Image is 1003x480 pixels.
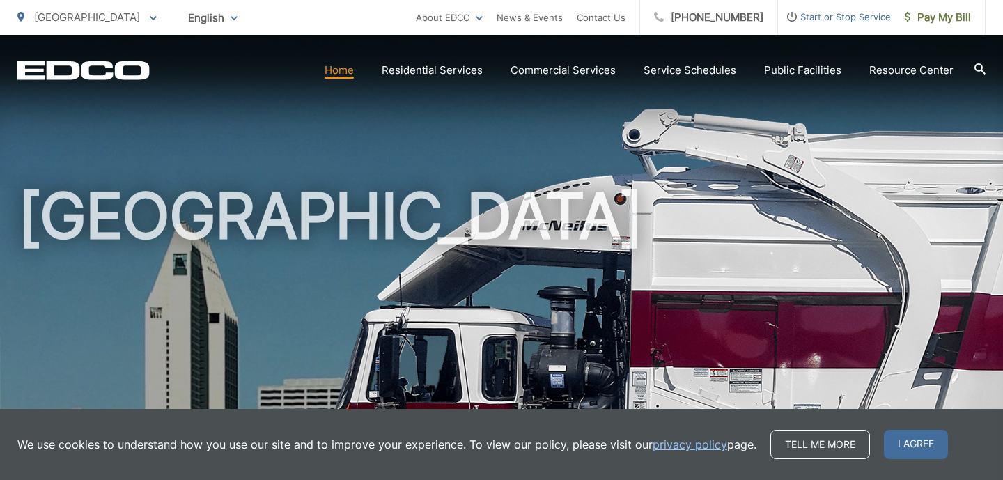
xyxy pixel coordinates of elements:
a: Home [325,62,354,79]
a: Public Facilities [764,62,841,79]
a: News & Events [497,9,563,26]
span: [GEOGRAPHIC_DATA] [34,10,140,24]
a: Contact Us [577,9,625,26]
span: I agree [884,430,948,459]
a: privacy policy [653,436,727,453]
a: Residential Services [382,62,483,79]
a: EDCD logo. Return to the homepage. [17,61,150,80]
a: Commercial Services [511,62,616,79]
a: Tell me more [770,430,870,459]
a: About EDCO [416,9,483,26]
a: Service Schedules [644,62,736,79]
span: English [178,6,248,30]
p: We use cookies to understand how you use our site and to improve your experience. To view our pol... [17,436,756,453]
span: Pay My Bill [905,9,971,26]
a: Resource Center [869,62,954,79]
